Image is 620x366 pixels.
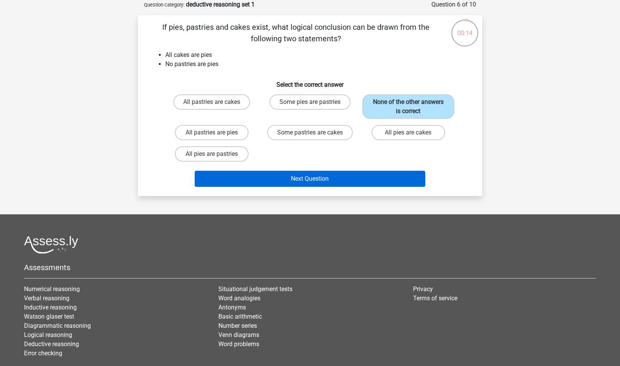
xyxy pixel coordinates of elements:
[175,125,249,140] label: All pastries are pies
[218,313,262,320] a: Basic arithmetic
[150,21,441,44] p: If pies, pastries and cakes exist, what logical conclusion can be drawn from the following two st...
[165,60,470,69] li: No pastries are pies
[413,285,433,293] a: Privacy
[24,295,69,302] a: Verbal reasoning
[195,171,426,187] button: Next Question
[24,331,72,338] a: Logical reasoning
[24,304,77,311] a: Inductive reasoning
[186,1,255,8] strong: deductive reasoning set 1
[24,350,62,357] a: Error checking
[24,263,596,272] h5: Assessments
[24,340,79,348] a: Deductive reasoning
[413,295,457,302] a: Terms of service
[218,295,260,302] a: Word analogies
[218,322,257,329] a: Number series
[218,304,246,311] a: Antonyms
[165,50,470,60] li: All cakes are pies
[24,285,80,293] a: Numerical reasoning
[450,19,479,38] div: 00:14
[362,94,454,119] label: None of the other answers is correct
[218,340,259,348] a: Word problems
[270,94,350,110] label: Some pies are pastries
[175,146,249,162] label: All pies are pastries
[144,2,184,8] small: Question category:
[24,313,74,320] a: Watson glaser test
[218,285,292,293] a: Situational judgement tests
[218,331,259,338] a: Venn diagrams
[371,125,445,140] label: All pies are cakes
[267,125,353,140] label: Some pastries are cakes
[173,94,250,110] label: All pastries are cakes
[24,236,78,254] img: Assessly logo
[24,322,91,329] a: Diagrammatic reasoning
[150,75,470,88] h6: Select the correct answer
